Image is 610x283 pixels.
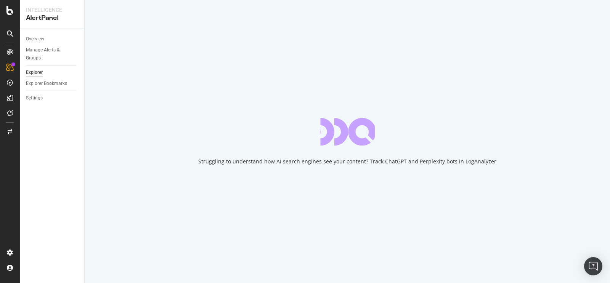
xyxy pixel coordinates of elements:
div: Explorer [26,69,43,77]
div: animation [320,118,375,145]
div: AlertPanel [26,14,78,22]
a: Manage Alerts & Groups [26,46,79,62]
div: Overview [26,35,44,43]
div: Explorer Bookmarks [26,80,67,88]
div: Settings [26,94,43,102]
a: Explorer [26,69,79,77]
div: Intelligence [26,6,78,14]
a: Settings [26,94,79,102]
div: Struggling to understand how AI search engines see your content? Track ChatGPT and Perplexity bot... [198,158,496,165]
div: Manage Alerts & Groups [26,46,72,62]
a: Explorer Bookmarks [26,80,79,88]
a: Overview [26,35,79,43]
div: Open Intercom Messenger [584,257,602,275]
